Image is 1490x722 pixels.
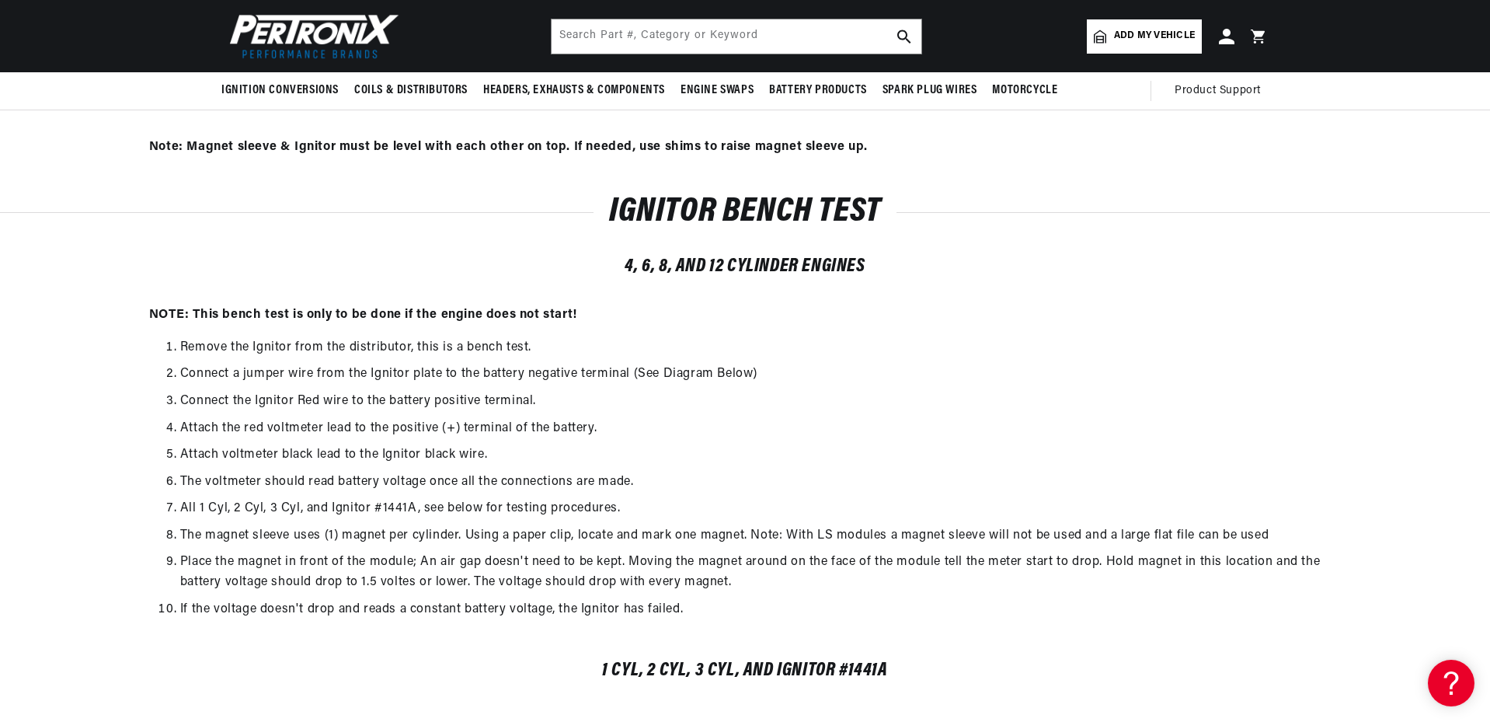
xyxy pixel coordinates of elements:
summary: Ignition Conversions [221,72,346,109]
a: Add my vehicle [1087,19,1202,54]
span: Battery Products [769,82,867,99]
summary: Battery Products [761,72,875,109]
span: Spark Plug Wires [883,82,977,99]
span: Coils & Distributors [354,82,468,99]
li: Connect a jumper wire from the Ignitor plate to the battery negative terminal (See Diagram Below) [180,364,1341,385]
li: All 1 Cyl, 2 Cyl, 3 Cyl, and Ignitor #1441A, see below for testing procedures. [180,499,1341,519]
button: search button [887,19,921,54]
span: Motorcycle [992,82,1057,99]
li: The voltmeter should read battery voltage once all the connections are made. [180,473,1341,493]
li: The magnet sleeve uses (1) magnet per cylinder. Using a paper clip, locate and mark one magnet. N... [180,526,1341,546]
summary: Headers, Exhausts & Components [475,72,673,109]
span: Add my vehicle [1114,29,1195,44]
summary: Motorcycle [984,72,1065,109]
summary: Spark Plug Wires [875,72,985,109]
li: Remove the Ignitor from the distributor, this is a bench test. [180,338,1341,358]
li: If the voltage doesn't drop and reads a constant battery voltage, the Ignitor has failed. [180,600,1341,620]
span: Headers, Exhausts & Components [483,82,665,99]
li: Attach voltmeter black lead to the Ignitor black wire. [180,445,1341,466]
li: Connect the Ignitor Red wire to the battery positive terminal. [180,392,1341,412]
summary: Coils & Distributors [346,72,475,109]
h6: 4, 6, 8, and 12 Cylinder Engines [149,259,1341,274]
summary: Engine Swaps [673,72,761,109]
strong: NOTE: This bench test is only to be done if the engine does not start! [149,309,577,321]
li: Attach the red voltmeter lead to the positive (+) terminal of the battery. [180,419,1341,439]
summary: Product Support [1175,72,1269,110]
img: Pertronix [221,9,400,63]
input: Search Part #, Category or Keyword [552,19,921,54]
strong: Note: Magnet sleeve & Ignitor must be level with each other on top. If needed, use shims to raise... [149,141,868,153]
span: Engine Swaps [681,82,754,99]
span: Product Support [1175,82,1261,99]
li: Place the magnet in front of the module; An air gap doesn't need to be kept. Moving the magnet ar... [180,553,1341,592]
span: Ignition Conversions [221,82,339,99]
